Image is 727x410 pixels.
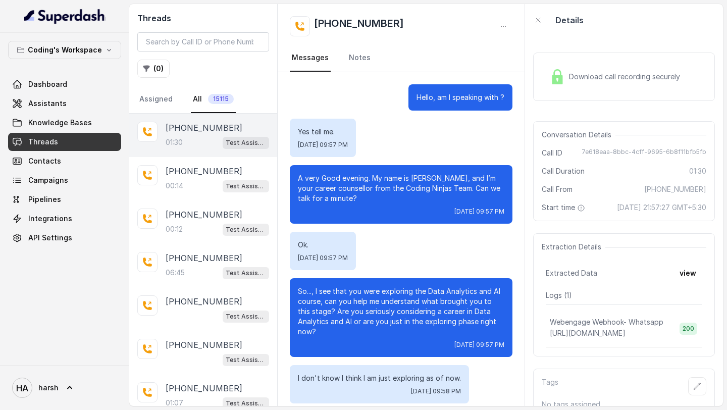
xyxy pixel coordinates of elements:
a: Messages [290,44,331,72]
span: Pipelines [28,194,61,204]
p: 00:12 [166,224,183,234]
h2: [PHONE_NUMBER] [314,16,404,36]
a: Contacts [8,152,121,170]
p: 00:14 [166,181,183,191]
p: Tags [542,377,558,395]
a: Threads [8,133,121,151]
span: Extracted Data [546,268,597,278]
a: Dashboard [8,75,121,93]
span: Conversation Details [542,130,615,140]
button: (0) [137,60,170,78]
p: Ok. [298,240,348,250]
p: Details [555,14,584,26]
p: Test Assistant-3 [226,268,266,278]
p: So..., I see that you were exploring the Data Analytics and AI course, can you help me understand... [298,286,504,337]
span: [DATE] 21:57:27 GMT+5:30 [617,202,706,213]
a: All15115 [191,86,236,113]
a: harsh [8,374,121,402]
span: Threads [28,137,58,147]
p: Test Assistant-3 [226,181,266,191]
button: view [673,264,702,282]
span: [DATE] 09:58 PM [411,387,461,395]
p: [PHONE_NUMBER] [166,339,242,351]
span: 200 [680,323,697,335]
a: Pipelines [8,190,121,209]
p: [PHONE_NUMBER] [166,122,242,134]
nav: Tabs [137,86,269,113]
p: [PHONE_NUMBER] [166,295,242,307]
span: API Settings [28,233,72,243]
span: Extraction Details [542,242,605,252]
p: I don't know I think I am just exploring as of now. [298,373,461,383]
span: 15115 [208,94,234,104]
p: [PHONE_NUMBER] [166,382,242,394]
p: Test Assistant-3 [226,355,266,365]
span: Call From [542,184,573,194]
p: Logs ( 1 ) [546,290,702,300]
button: Coding's Workspace [8,41,121,59]
p: [PHONE_NUMBER] [166,252,242,264]
p: Test Assistant-3 [226,312,266,322]
a: Knowledge Bases [8,114,121,132]
p: 06:45 [166,268,185,278]
span: Integrations [28,214,72,224]
img: light.svg [24,8,106,24]
span: [DATE] 09:57 PM [454,208,504,216]
span: 7e618eaa-8bbc-4cff-9695-6b8f11bfb5fb [582,148,706,158]
p: [PHONE_NUMBER] [166,209,242,221]
a: Integrations [8,210,121,228]
span: [DATE] 09:57 PM [454,341,504,349]
span: Start time [542,202,587,213]
span: [URL][DOMAIN_NAME] [550,329,626,337]
h2: Threads [137,12,269,24]
p: 01:07 [166,398,183,408]
p: No tags assigned [542,399,706,409]
p: Test Assistant-3 [226,398,266,408]
p: A very Good evening. My name is [PERSON_NAME], and I’m your career counsellor from the Coding Nin... [298,173,504,203]
span: Call Duration [542,166,585,176]
span: [DATE] 09:57 PM [298,254,348,262]
p: Test Assistant- 2 [226,138,266,148]
a: Notes [347,44,373,72]
span: Dashboard [28,79,67,89]
p: Yes tell me. [298,127,348,137]
p: Coding's Workspace [28,44,102,56]
span: Call ID [542,148,562,158]
span: Contacts [28,156,61,166]
a: API Settings [8,229,121,247]
span: [DATE] 09:57 PM [298,141,348,149]
nav: Tabs [290,44,512,72]
span: Assistants [28,98,67,109]
a: Assigned [137,86,175,113]
p: 01:30 [166,137,183,147]
p: Hello, am I speaking with ? [417,92,504,102]
img: Lock Icon [550,69,565,84]
p: Test Assistant-3 [226,225,266,235]
input: Search by Call ID or Phone Number [137,32,269,52]
span: Knowledge Bases [28,118,92,128]
p: [PHONE_NUMBER] [166,165,242,177]
span: Download call recording securely [569,72,684,82]
span: 01:30 [689,166,706,176]
span: [PHONE_NUMBER] [644,184,706,194]
p: Webengage Webhook- Whatsapp [550,317,663,327]
span: harsh [38,383,59,393]
a: Assistants [8,94,121,113]
span: Campaigns [28,175,68,185]
text: HA [16,383,28,393]
a: Campaigns [8,171,121,189]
